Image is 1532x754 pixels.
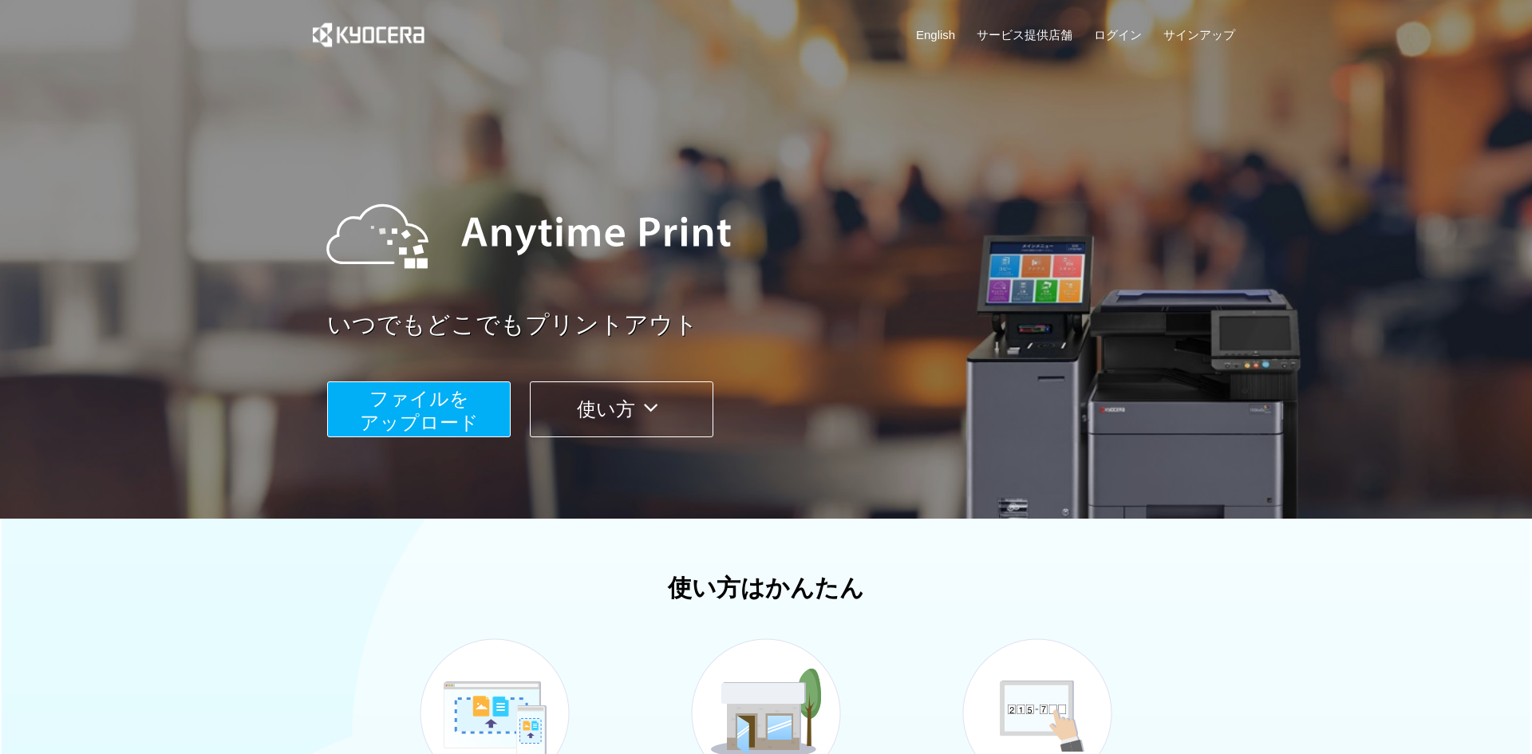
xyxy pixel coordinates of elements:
[1094,26,1142,43] a: ログイン
[360,388,479,433] span: ファイルを ​​アップロード
[916,26,955,43] a: English
[530,381,713,437] button: 使い方
[977,26,1072,43] a: サービス提供店舗
[327,308,1245,342] a: いつでもどこでもプリントアウト
[1163,26,1235,43] a: サインアップ
[327,381,511,437] button: ファイルを​​アップロード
